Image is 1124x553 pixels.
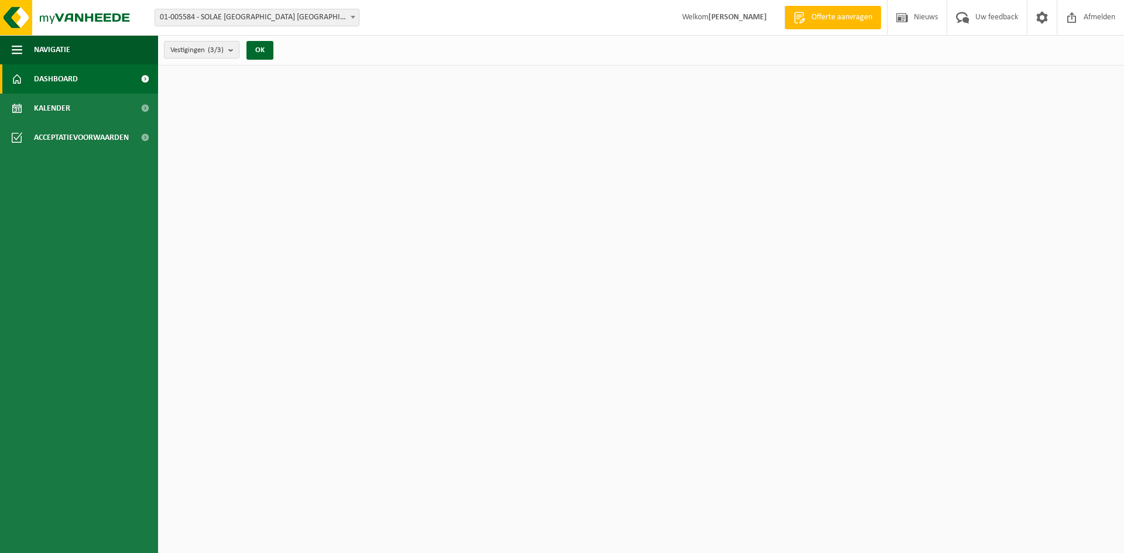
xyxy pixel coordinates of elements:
count: (3/3) [208,46,224,54]
button: Vestigingen(3/3) [164,41,239,59]
span: Acceptatievoorwaarden [34,123,129,152]
span: Vestigingen [170,42,224,59]
span: Kalender [34,94,70,123]
strong: [PERSON_NAME] [708,13,767,22]
span: Offerte aanvragen [808,12,875,23]
span: 01-005584 - SOLAE BELGIUM NV - IEPER [155,9,359,26]
a: Offerte aanvragen [784,6,881,29]
span: Navigatie [34,35,70,64]
span: Dashboard [34,64,78,94]
button: OK [246,41,273,60]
